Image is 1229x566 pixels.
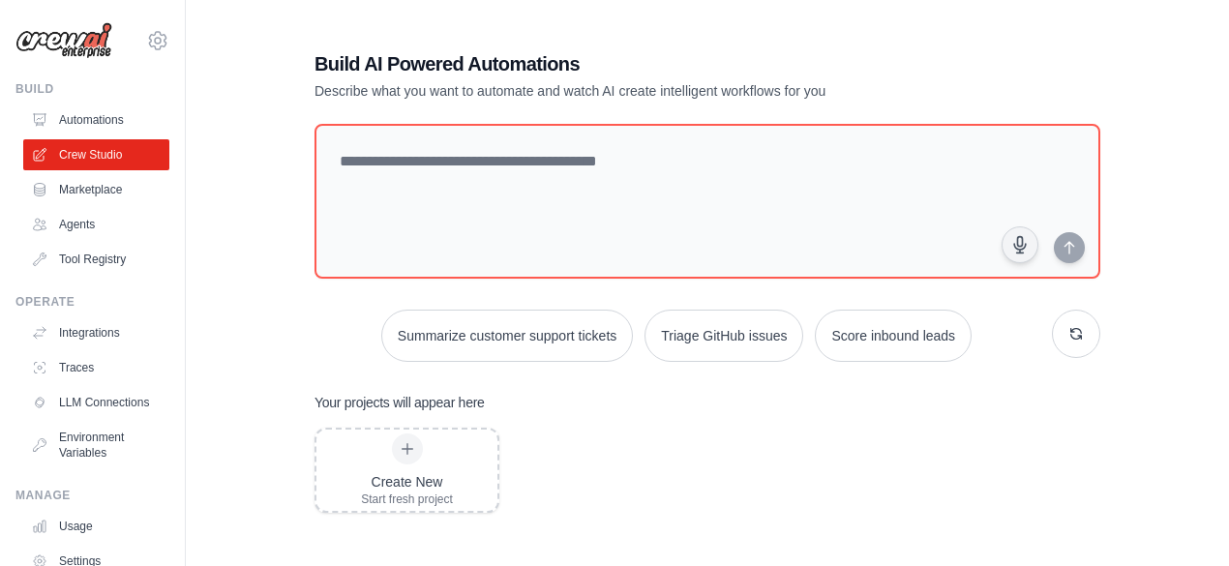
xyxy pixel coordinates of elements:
h3: Your projects will appear here [315,393,485,412]
a: Marketplace [23,174,169,205]
button: Click to speak your automation idea [1002,226,1038,263]
a: Automations [23,104,169,135]
div: Operate [15,294,169,310]
button: Get new suggestions [1052,310,1100,358]
a: Integrations [23,317,169,348]
a: Tool Registry [23,244,169,275]
p: Describe what you want to automate and watch AI create intelligent workflows for you [315,81,965,101]
button: Score inbound leads [815,310,972,362]
a: LLM Connections [23,387,169,418]
h1: Build AI Powered Automations [315,50,965,77]
button: Summarize customer support tickets [381,310,633,362]
a: Crew Studio [23,139,169,170]
button: Triage GitHub issues [644,310,803,362]
a: Environment Variables [23,422,169,468]
div: Start fresh project [361,492,453,507]
div: Create New [361,472,453,492]
div: Build [15,81,169,97]
div: Manage [15,488,169,503]
a: Usage [23,511,169,542]
a: Agents [23,209,169,240]
a: Traces [23,352,169,383]
img: Logo [15,22,112,59]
